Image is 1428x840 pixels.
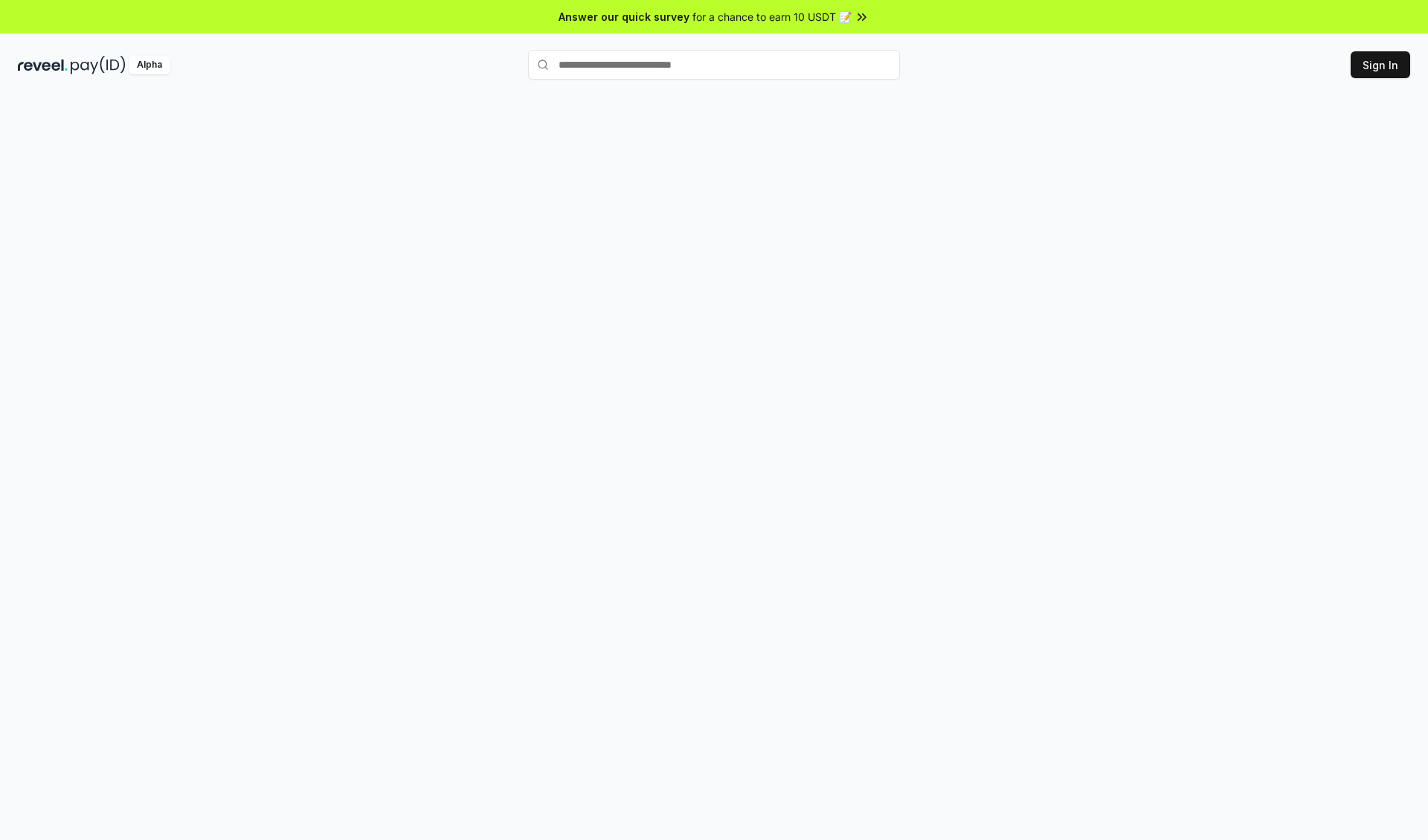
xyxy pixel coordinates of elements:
span: Answer our quick survey [559,9,689,25]
img: reveel_dark [18,56,68,74]
div: Alpha [129,56,170,74]
button: Sign In [1351,51,1410,78]
img: pay_id [71,56,126,74]
span: for a chance to earn 10 USDT 📝 [692,9,852,25]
